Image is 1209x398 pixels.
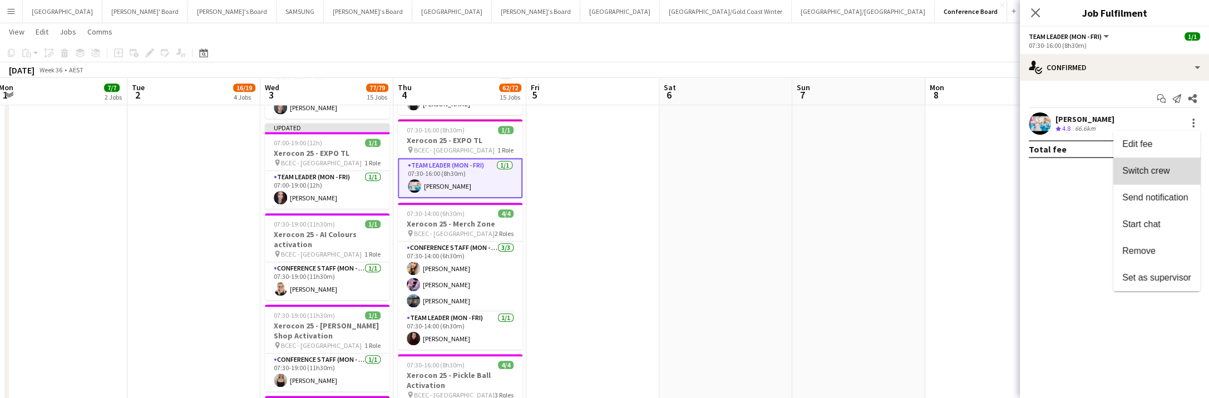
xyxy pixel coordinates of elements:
[1122,139,1152,149] span: Edit fee
[1113,158,1200,184] button: Switch crew
[1122,273,1191,282] span: Set as supervisor
[1113,238,1200,264] button: Remove
[1113,211,1200,238] button: Start chat
[1122,166,1169,175] span: Switch crew
[1113,131,1200,158] button: Edit fee
[1122,219,1160,229] span: Start chat
[1122,246,1156,255] span: Remove
[1122,193,1188,202] span: Send notification
[1113,184,1200,211] button: Send notification
[1113,264,1200,291] button: Set as supervisor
